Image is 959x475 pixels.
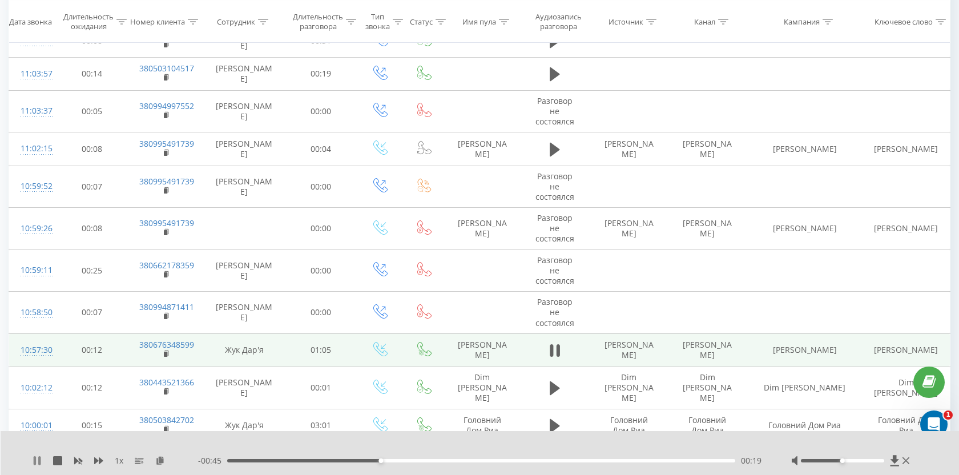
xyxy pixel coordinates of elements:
[285,208,357,250] td: 00:00
[863,132,950,166] td: [PERSON_NAME]
[55,90,128,132] td: 00:05
[139,377,194,388] a: 380443521366
[55,409,128,442] td: 00:15
[203,166,284,208] td: [PERSON_NAME]
[55,208,128,250] td: 00:08
[590,333,668,367] td: [PERSON_NAME]
[55,166,128,208] td: 00:07
[55,249,128,292] td: 00:25
[462,17,496,26] div: Имя пула
[784,17,820,26] div: Кампания
[203,333,284,367] td: Жук Дар'я
[21,175,44,198] div: 10:59:52
[747,132,863,166] td: [PERSON_NAME]
[535,95,574,127] span: Разговор не состоялся
[139,414,194,425] a: 380503842702
[920,410,948,438] iframe: Intercom live chat
[21,377,44,399] div: 10:02:12
[139,339,194,350] a: 380676348599
[139,100,194,111] a: 380994997552
[139,301,194,312] a: 380994871411
[445,333,520,367] td: [PERSON_NAME]
[21,138,44,160] div: 11:02:15
[285,166,357,208] td: 00:00
[285,90,357,132] td: 00:00
[535,296,574,328] span: Разговор не состоялся
[530,12,587,31] div: Аудиозапись разговора
[410,17,433,26] div: Статус
[63,12,114,31] div: Длительность ожидания
[217,17,255,26] div: Сотрудник
[609,17,643,26] div: Источник
[535,212,574,244] span: Разговор не состоялся
[694,17,715,26] div: Канал
[378,458,383,463] div: Accessibility label
[590,409,668,442] td: Головний Дом Риа
[863,409,950,442] td: Головний Дом Риа
[285,409,357,442] td: 03:01
[445,132,520,166] td: [PERSON_NAME]
[203,57,284,90] td: [PERSON_NAME]
[445,409,520,442] td: Головний Дом Риа
[21,100,44,122] div: 11:03:37
[115,455,123,466] span: 1 x
[365,12,390,31] div: Тип звонка
[863,208,950,250] td: [PERSON_NAME]
[139,218,194,228] a: 380995491739
[285,249,357,292] td: 00:00
[55,57,128,90] td: 00:14
[747,333,863,367] td: [PERSON_NAME]
[840,458,845,463] div: Accessibility label
[203,292,284,334] td: [PERSON_NAME]
[203,90,284,132] td: [PERSON_NAME]
[9,17,52,26] div: Дата звонка
[139,63,194,74] a: 380503104517
[55,132,128,166] td: 00:08
[285,292,357,334] td: 00:00
[590,208,668,250] td: [PERSON_NAME]
[741,455,761,466] span: 00:19
[668,208,746,250] td: [PERSON_NAME]
[21,218,44,240] div: 10:59:26
[747,409,863,442] td: Головний Дом Риа
[21,259,44,281] div: 10:59:11
[285,367,357,409] td: 00:01
[590,132,668,166] td: [PERSON_NAME]
[55,367,128,409] td: 00:12
[863,367,950,409] td: Dim [PERSON_NAME]
[139,138,194,149] a: 380995491739
[285,132,357,166] td: 00:04
[203,409,284,442] td: Жук Дар'я
[875,17,933,26] div: Ключевое слово
[668,409,746,442] td: Головний Дом Риа
[198,455,227,466] span: - 00:45
[944,410,953,420] span: 1
[590,367,668,409] td: Dim [PERSON_NAME]
[535,171,574,202] span: Разговор не состоялся
[445,367,520,409] td: Dim [PERSON_NAME]
[285,333,357,367] td: 01:05
[139,176,194,187] a: 380995491739
[863,333,950,367] td: [PERSON_NAME]
[747,367,863,409] td: Dim [PERSON_NAME]
[445,208,520,250] td: [PERSON_NAME]
[203,367,284,409] td: [PERSON_NAME]
[130,17,185,26] div: Номер клиента
[285,57,357,90] td: 00:19
[21,301,44,324] div: 10:58:50
[55,333,128,367] td: 00:12
[293,12,343,31] div: Длительность разговора
[21,414,44,437] div: 10:00:01
[139,260,194,271] a: 380662178359
[747,208,863,250] td: [PERSON_NAME]
[668,333,746,367] td: [PERSON_NAME]
[668,367,746,409] td: Dim [PERSON_NAME]
[21,339,44,361] div: 10:57:30
[535,255,574,286] span: Разговор не состоялся
[55,292,128,334] td: 00:07
[203,249,284,292] td: [PERSON_NAME]
[203,132,284,166] td: [PERSON_NAME]
[668,132,746,166] td: [PERSON_NAME]
[21,63,44,85] div: 11:03:57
